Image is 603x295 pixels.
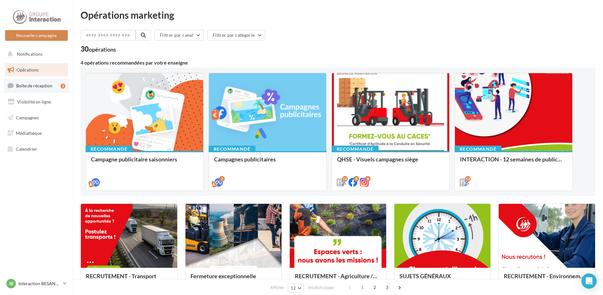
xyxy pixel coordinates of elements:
div: opérations [89,47,116,52]
a: Campagnes [4,111,69,124]
p: Interaction BESANCON [18,280,61,287]
div: Opérations marketing [81,10,595,20]
div: SUJETS GÉNÉRAUX [399,273,486,286]
span: 3 [382,282,392,292]
button: Nouvelle campagne [5,30,68,41]
span: IB [9,280,13,287]
div: Recommandé [332,146,379,153]
div: Recommandé [209,146,256,153]
span: 12 [291,286,296,291]
div: 12 [465,176,471,182]
span: 1 [357,282,367,292]
button: Notifications [4,47,67,61]
div: Recommandé [455,146,502,153]
span: 2 [370,282,380,292]
a: Boîte de réception3 [4,79,69,92]
div: RECRUTEMENT - Transport [86,273,172,286]
span: Campagnes [16,115,39,120]
div: RECRUTEMENT - Environnement [504,273,590,286]
button: Filtrer par canal [154,30,204,41]
button: 12 [288,284,304,292]
div: 30 [81,46,116,53]
span: Boîte de réception [16,83,52,88]
div: QHSE - Visuels campagnes siège [337,156,444,169]
span: Opérations [16,67,39,72]
a: IB Interaction BESANCON [5,278,68,290]
div: Open Intercom Messenger [581,273,597,289]
div: RECRUTEMENT - Agriculture / Espaces verts [295,273,381,286]
div: 2 [219,176,225,182]
div: Campagne publicitaire saisonniers [91,156,198,169]
div: Recommandé [86,146,133,153]
div: 8 [365,176,371,182]
div: Fermeture exceptionnelle [191,273,277,286]
a: Visibilité en ligne [4,95,69,109]
div: INTERACTION - 12 semaines de publication [460,156,567,169]
span: Afficher [270,285,284,291]
a: Calendrier [4,142,69,156]
span: résultats/page [308,285,334,291]
a: Opérations [4,63,69,77]
div: Campagnes publicitaires [214,156,321,169]
a: Médiathèque [4,127,69,140]
span: Calendrier [16,146,37,152]
div: 12 [342,176,348,182]
div: 8 [353,176,359,182]
span: Notifications [17,51,42,57]
span: Médiathèque [16,130,42,136]
span: Visibilité en ligne [17,99,51,104]
div: 4 opérations recommandées par votre enseigne [81,60,595,65]
button: Filtrer par catégorie [207,30,265,41]
div: 3 [61,84,65,89]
